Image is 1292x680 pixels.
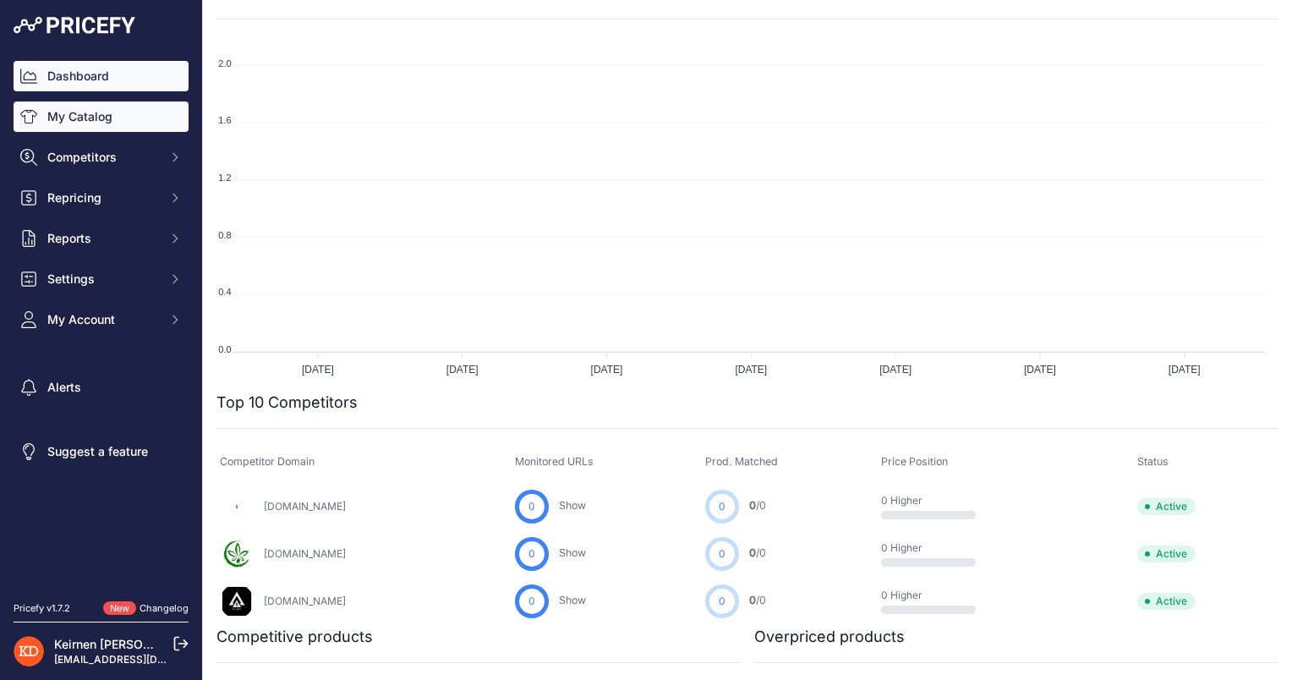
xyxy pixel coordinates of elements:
[559,499,586,512] a: Show
[705,455,778,468] span: Prod. Matched
[54,637,197,651] a: Keirnen [PERSON_NAME]
[14,17,135,34] img: Pricefy Logo
[218,287,231,297] tspan: 0.4
[749,499,766,512] a: 0/0
[719,546,725,562] span: 0
[14,183,189,213] button: Repricing
[749,546,756,559] span: 0
[47,230,158,247] span: Reports
[14,304,189,335] button: My Account
[719,499,725,514] span: 0
[14,142,189,173] button: Competitors
[1169,364,1201,376] tspan: [DATE]
[218,115,231,125] tspan: 1.6
[735,364,767,376] tspan: [DATE]
[1024,364,1056,376] tspan: [DATE]
[216,391,358,414] h2: Top 10 Competitors
[47,189,158,206] span: Repricing
[528,594,535,609] span: 0
[302,364,334,376] tspan: [DATE]
[264,595,346,607] a: [DOMAIN_NAME]
[881,494,989,507] p: 0 Higher
[446,364,479,376] tspan: [DATE]
[220,455,315,468] span: Competitor Domain
[14,61,189,91] a: Dashboard
[47,271,158,288] span: Settings
[14,101,189,132] a: My Catalog
[749,546,766,559] a: 0/0
[719,594,725,609] span: 0
[879,364,912,376] tspan: [DATE]
[559,546,586,559] a: Show
[218,58,231,69] tspan: 2.0
[14,61,189,581] nav: Sidebar
[1137,455,1169,468] span: Status
[881,589,989,602] p: 0 Higher
[14,223,189,254] button: Reports
[528,499,535,514] span: 0
[47,311,158,328] span: My Account
[103,601,136,616] span: New
[1137,546,1196,562] span: Active
[14,372,189,403] a: Alerts
[528,546,535,562] span: 0
[216,625,373,649] h2: Competitive products
[515,455,594,468] span: Monitored URLs
[218,344,231,354] tspan: 0.0
[218,173,231,183] tspan: 1.2
[754,625,905,649] h2: Overpriced products
[749,499,756,512] span: 0
[47,149,158,166] span: Competitors
[559,594,586,606] a: Show
[218,230,231,240] tspan: 0.8
[14,601,70,616] div: Pricefy v1.7.2
[264,500,346,513] a: [DOMAIN_NAME]
[881,455,948,468] span: Price Position
[749,594,766,606] a: 0/0
[140,602,189,614] a: Changelog
[1137,593,1196,610] span: Active
[14,436,189,467] a: Suggest a feature
[749,594,756,606] span: 0
[14,264,189,294] button: Settings
[54,653,231,666] a: [EMAIL_ADDRESS][DOMAIN_NAME]
[881,541,989,555] p: 0 Higher
[591,364,623,376] tspan: [DATE]
[1137,498,1196,515] span: Active
[264,547,346,560] a: [DOMAIN_NAME]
